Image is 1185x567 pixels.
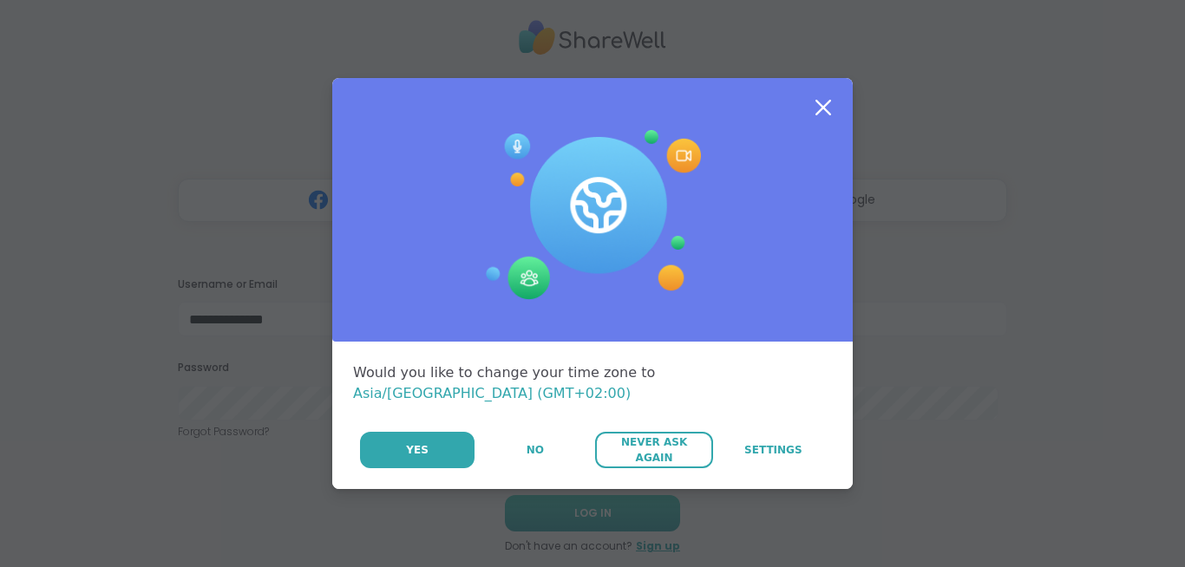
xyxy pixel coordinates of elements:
span: Never Ask Again [604,434,704,466]
div: Would you like to change your time zone to [353,362,832,404]
button: Yes [360,432,475,468]
span: Asia/[GEOGRAPHIC_DATA] (GMT+02:00) [353,385,631,401]
a: Settings [715,432,832,468]
span: Yes [406,442,429,458]
span: No [527,442,544,458]
button: Never Ask Again [595,432,712,468]
button: No [476,432,593,468]
img: Session Experience [484,130,701,300]
span: Settings [744,442,802,458]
